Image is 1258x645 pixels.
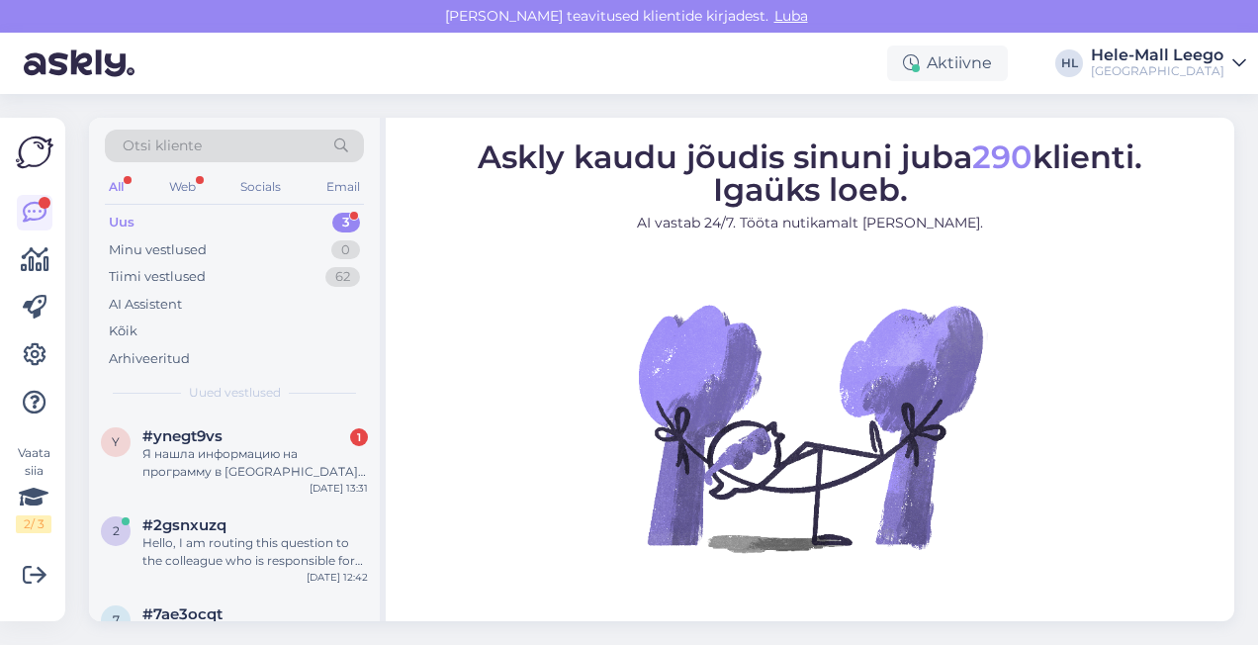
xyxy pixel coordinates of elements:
div: Web [165,174,200,200]
div: Uus [109,213,135,232]
div: All [105,174,128,200]
span: #7ae3ocqt [142,605,223,623]
div: Я нашла информацию на программу в [GEOGRAPHIC_DATA] и Мыдрику, поступила в [GEOGRAPHIC_DATA], это... [142,445,368,481]
span: 2 [113,523,120,538]
div: AI Assistent [109,295,182,315]
div: 1 [350,428,368,446]
div: 62 [325,267,360,287]
span: 290 [972,138,1033,176]
div: 3 [332,213,360,232]
span: Uued vestlused [189,384,281,402]
div: HL [1055,49,1083,77]
div: [GEOGRAPHIC_DATA] [1091,63,1224,79]
div: 0 [331,240,360,260]
span: 7 [113,612,120,627]
div: Aktiivne [887,46,1008,81]
div: Hello, I am routing this question to the colleague who is responsible for this topic. The reply m... [142,534,368,570]
span: #ynegt9vs [142,427,223,445]
div: Tiimi vestlused [109,267,206,287]
img: Askly Logo [16,134,53,171]
a: Hele-Mall Leego[GEOGRAPHIC_DATA] [1091,47,1246,79]
div: Hele-Mall Leego [1091,47,1224,63]
span: Otsi kliente [123,136,202,156]
div: Kõik [109,322,137,341]
span: y [112,434,120,449]
p: AI vastab 24/7. Tööta nutikamalt [PERSON_NAME]. [478,213,1142,233]
div: [DATE] 13:31 [310,481,368,496]
div: Socials [236,174,285,200]
div: 2 / 3 [16,515,51,533]
div: Vaata siia [16,444,51,533]
img: No Chat active [632,249,988,605]
div: Email [322,174,364,200]
div: Arhiveeritud [109,349,190,369]
div: Minu vestlused [109,240,207,260]
span: #2gsnxuzq [142,516,226,534]
span: Luba [768,7,814,25]
span: Askly kaudu jõudis sinuni juba klienti. Igaüks loeb. [478,138,1142,209]
div: [DATE] 12:42 [307,570,368,585]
